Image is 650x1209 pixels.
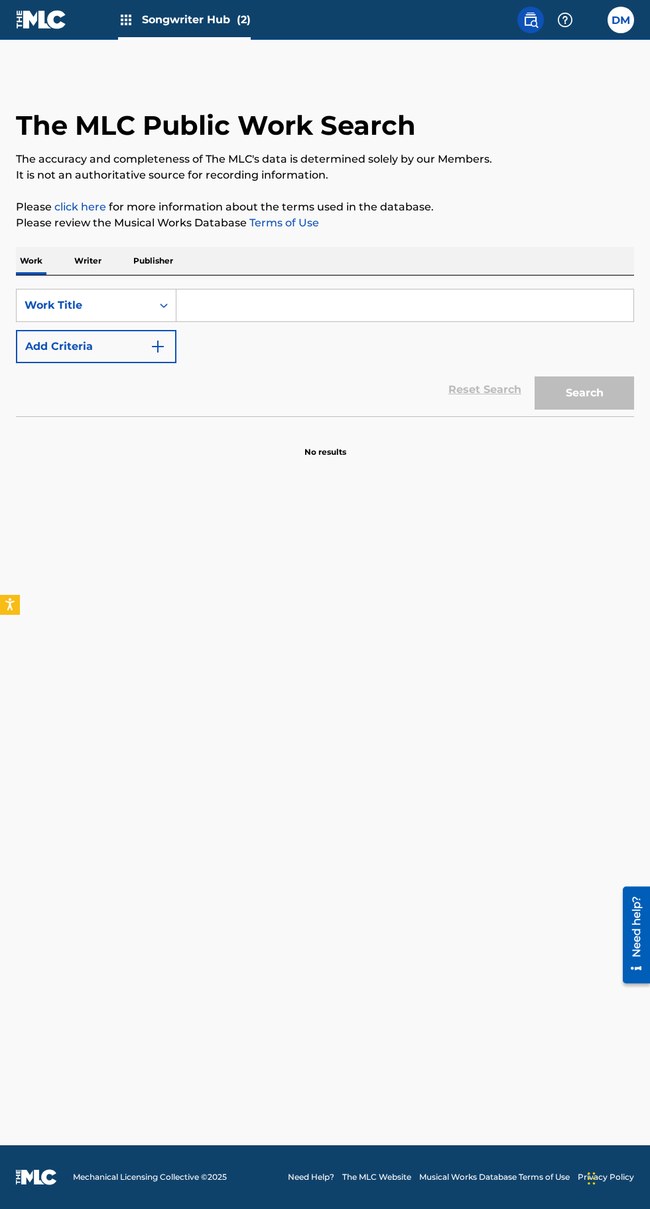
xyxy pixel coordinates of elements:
[70,247,105,275] p: Writer
[16,215,634,231] p: Please review the Musical Works Database
[552,7,578,33] div: Help
[578,1171,634,1183] a: Privacy Policy
[517,7,544,33] a: Public Search
[557,12,573,28] img: help
[16,167,634,183] p: It is not an authoritative source for recording information.
[584,1145,650,1209] iframe: Chat Widget
[142,12,251,27] span: Songwriter Hub
[16,247,46,275] p: Work
[16,289,634,416] form: Search Form
[16,199,634,215] p: Please for more information about the terms used in the database.
[73,1171,227,1183] span: Mechanical Licensing Collective © 2025
[150,339,166,355] img: 9d2ae6d4665cec9f34b9.svg
[25,297,144,313] div: Work Title
[342,1171,411,1183] a: The MLC Website
[16,10,67,29] img: MLC Logo
[247,216,319,229] a: Terms of Use
[237,13,251,26] span: (2)
[129,247,177,275] p: Publisher
[16,109,416,142] h1: The MLC Public Work Search
[16,151,634,167] p: The accuracy and completeness of The MLC's data is determined solely by our Members.
[588,1159,596,1198] div: Drag
[419,1171,570,1183] a: Musical Works Database Terms of Use
[304,430,346,458] p: No results
[118,12,134,28] img: Top Rightsholders
[586,13,600,27] div: Notifications
[288,1171,334,1183] a: Need Help?
[613,881,650,988] iframe: Resource Center
[16,1169,57,1185] img: logo
[523,12,539,28] img: search
[608,7,634,33] div: User Menu
[54,201,106,213] a: click here
[16,330,176,363] button: Add Criteria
